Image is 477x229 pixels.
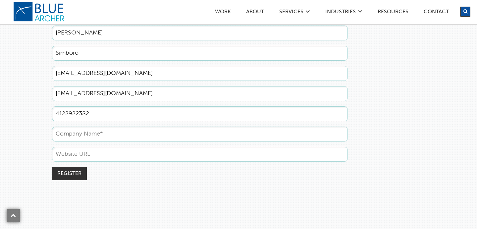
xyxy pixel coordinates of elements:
[52,86,348,101] input: Confirm Email
[246,9,264,16] a: ABOUT
[13,2,66,22] a: logo
[52,66,348,81] input: Email
[52,46,348,61] input: Last Name
[52,106,348,121] input: Phone
[325,9,356,16] a: Industries
[215,9,231,16] a: Work
[423,9,449,16] a: Contact
[52,167,87,180] input: Register
[377,9,409,16] a: Resources
[52,147,348,162] input: Website URL
[279,9,304,16] a: SERVICES
[52,127,348,142] input: Company Name
[52,26,348,40] input: First Name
